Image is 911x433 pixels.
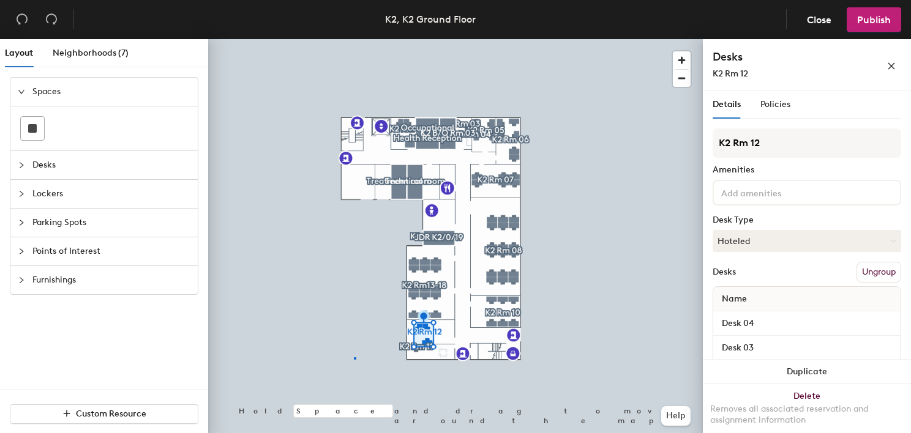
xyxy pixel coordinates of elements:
span: undo [16,13,28,25]
span: Furnishings [32,266,190,294]
span: Neighborhoods (7) [53,48,129,58]
span: Desks [32,151,190,179]
div: Removes all associated reservation and assignment information [710,404,904,426]
span: Custom Resource [76,409,146,419]
span: collapsed [18,276,25,284]
button: Close [797,7,842,32]
button: Custom Resource [10,404,198,424]
div: Desks [713,267,736,277]
div: Desk Type [713,215,901,225]
span: collapsed [18,248,25,255]
input: Unnamed desk [716,339,898,357]
span: expanded [18,88,25,95]
button: Hoteled [713,230,901,252]
span: collapsed [18,161,25,169]
span: K2 Rm 12 [713,68,748,79]
span: Close [807,14,831,26]
button: Undo (⌘ + Z) [10,7,34,32]
span: Details [713,99,741,109]
span: Lockers [32,180,190,208]
span: Name [716,288,753,310]
div: Amenities [713,165,901,175]
span: close [887,62,896,70]
h4: Desks [713,49,847,65]
button: Redo (⌘ + ⇧ + Z) [39,7,64,32]
input: Add amenities [719,185,829,199]
span: Parking Spots [32,209,190,237]
span: Policies [760,99,790,109]
span: Layout [5,48,33,58]
span: collapsed [18,219,25,226]
span: collapsed [18,190,25,198]
button: Publish [847,7,901,32]
button: Ungroup [857,262,901,283]
span: Points of Interest [32,237,190,265]
button: Help [661,406,691,426]
span: Publish [857,14,891,26]
input: Unnamed desk [716,315,898,332]
div: K2, K2 Ground Floor [385,12,476,27]
button: Duplicate [703,360,911,384]
span: Spaces [32,78,190,106]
